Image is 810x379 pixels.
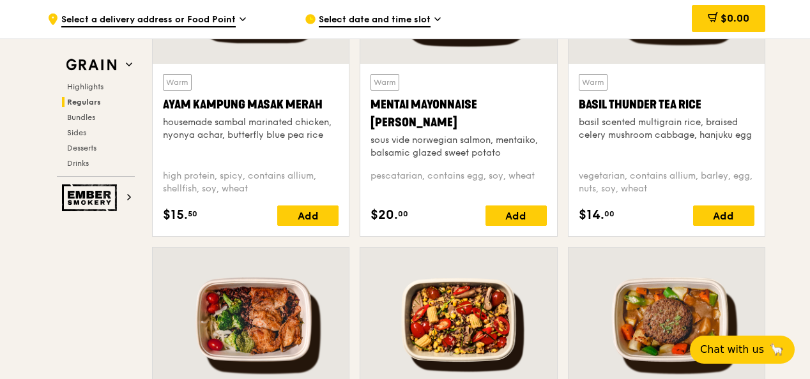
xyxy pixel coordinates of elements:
span: Desserts [67,144,96,152]
span: 50 [188,209,197,219]
div: Add [277,205,339,226]
div: basil scented multigrain rice, braised celery mushroom cabbage, hanjuku egg [579,116,754,142]
button: Chat with us🦙 [690,336,795,364]
div: Mentai Mayonnaise [PERSON_NAME] [371,96,546,131]
span: 🦙 [769,342,784,357]
div: Warm [371,74,399,91]
span: Sides [67,128,86,137]
div: vegetarian, contains allium, barley, egg, nuts, soy, wheat [579,170,754,195]
div: Warm [163,74,192,91]
span: Drinks [67,159,89,168]
span: Regulars [67,98,101,107]
span: $14. [579,205,604,225]
div: sous vide norwegian salmon, mentaiko, balsamic glazed sweet potato [371,134,546,160]
span: 00 [604,209,615,219]
span: Bundles [67,113,95,122]
span: Select a delivery address or Food Point [61,13,236,27]
span: $15. [163,205,188,225]
span: Chat with us [700,342,764,357]
div: pescatarian, contains egg, soy, wheat [371,170,546,195]
div: Ayam Kampung Masak Merah [163,96,339,114]
span: 00 [398,209,408,219]
img: Ember Smokery web logo [62,184,121,211]
div: Add [485,205,547,226]
div: housemade sambal marinated chicken, nyonya achar, butterfly blue pea rice [163,116,339,142]
span: Select date and time slot [319,13,431,27]
span: Highlights [67,82,103,91]
span: $0.00 [721,12,749,24]
div: Basil Thunder Tea Rice [579,96,754,114]
img: Grain web logo [62,54,121,77]
div: high protein, spicy, contains allium, shellfish, soy, wheat [163,170,339,195]
div: Add [693,205,754,226]
span: $20. [371,205,398,225]
div: Warm [579,74,607,91]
